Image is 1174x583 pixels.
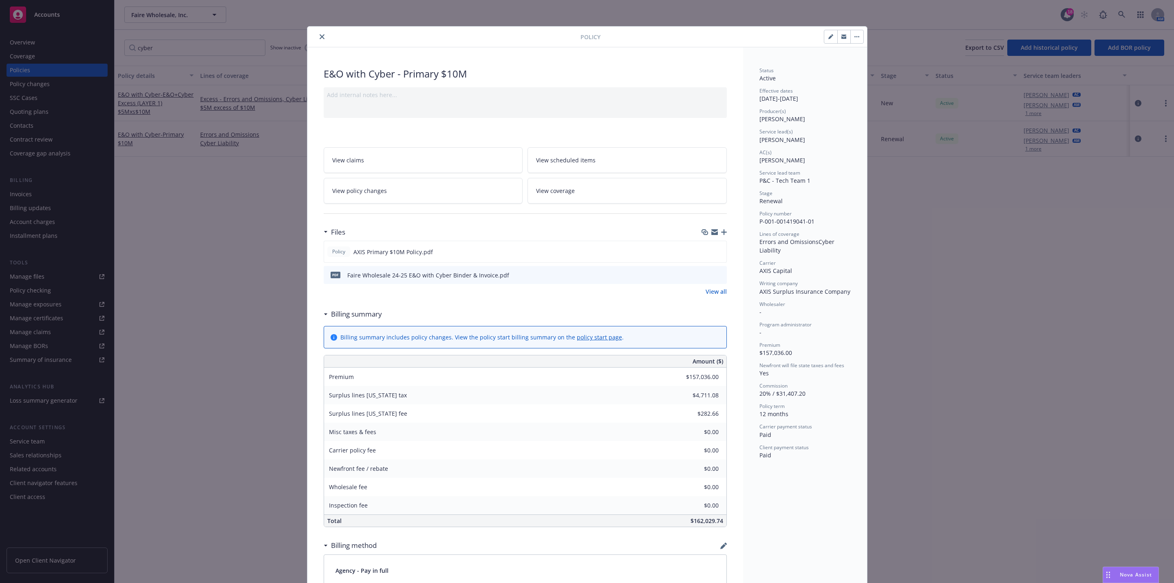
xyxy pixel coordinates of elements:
[759,149,772,156] span: AC(s)
[527,178,727,204] a: View coverage
[759,231,799,237] span: Lines of coverage
[759,259,776,266] span: Carrier
[759,67,774,74] span: Status
[759,308,761,316] span: -
[691,517,723,525] span: $162,029.74
[693,357,723,366] span: Amount ($)
[329,391,407,399] span: Surplus lines [US_STATE] tax
[759,87,793,94] span: Effective dates
[324,309,382,319] div: Billing summary
[324,540,377,551] div: Billing method
[580,33,600,41] span: Policy
[759,190,772,197] span: Stage
[759,423,812,430] span: Carrier payment status
[329,410,407,417] span: Surplus lines [US_STATE] fee
[353,248,433,256] span: AXIS Primary $10M Policy.pdf
[671,499,724,512] input: 0.00
[331,227,345,237] h3: Files
[527,147,727,173] a: View scheduled items
[331,248,347,255] span: Policy
[671,481,724,493] input: 0.00
[324,178,523,204] a: View policy changes
[759,382,788,389] span: Commission
[703,248,709,256] button: download file
[327,517,342,525] span: Total
[759,369,769,377] span: Yes
[759,341,780,348] span: Premium
[706,287,727,296] a: View all
[671,463,724,475] input: 0.00
[759,280,798,287] span: Writing company
[671,444,724,457] input: 0.00
[759,87,851,103] div: [DATE] - [DATE]
[329,501,368,509] span: Inspection fee
[759,431,771,439] span: Paid
[759,238,836,254] span: Cyber Liability
[759,197,783,205] span: Renewal
[759,301,785,308] span: Wholesaler
[329,373,354,381] span: Premium
[759,328,761,336] span: -
[759,169,800,176] span: Service lead team
[331,540,377,551] h3: Billing method
[759,217,814,225] span: P-001-001419041-01
[716,271,724,279] button: preview file
[324,67,727,81] div: E&O with Cyber - Primary $10M
[671,408,724,420] input: 0.00
[759,410,788,418] span: 12 months
[759,238,819,246] span: Errors and Omissions
[317,32,327,42] button: close
[671,426,724,438] input: 0.00
[340,333,624,341] div: Billing summary includes policy changes. View the policy start billing summary on the .
[759,451,771,459] span: Paid
[329,446,376,454] span: Carrier policy fee
[324,227,345,237] div: Files
[671,389,724,401] input: 0.00
[759,403,785,410] span: Policy term
[1120,571,1152,578] span: Nova Assist
[759,349,792,357] span: $157,036.00
[329,465,388,472] span: Newfront fee / rebate
[331,309,382,319] h3: Billing summary
[759,288,850,295] span: AXIS Surplus Insurance Company
[536,186,575,195] span: View coverage
[759,267,792,275] span: AXIS Capital
[759,156,805,164] span: [PERSON_NAME]
[759,362,844,369] span: Newfront will file state taxes and fees
[327,91,724,99] div: Add internal notes here...
[759,210,792,217] span: Policy number
[332,186,387,195] span: View policy changes
[347,271,509,279] div: Faire Wholesale 24-25 E&O with Cyber Binder & Invoice.pdf
[759,321,812,328] span: Program administrator
[671,371,724,383] input: 0.00
[329,483,367,491] span: Wholesale fee
[759,115,805,123] span: [PERSON_NAME]
[759,390,805,397] span: 20% / $31,407.20
[759,177,810,184] span: P&C - Tech Team 1
[1103,567,1159,583] button: Nova Assist
[577,333,622,341] a: policy start page
[716,248,723,256] button: preview file
[1103,567,1113,583] div: Drag to move
[324,147,523,173] a: View claims
[332,156,364,164] span: View claims
[759,444,809,451] span: Client payment status
[759,128,793,135] span: Service lead(s)
[329,428,376,436] span: Misc taxes & fees
[536,156,596,164] span: View scheduled items
[703,271,710,279] button: download file
[759,74,776,82] span: Active
[759,136,805,144] span: [PERSON_NAME]
[759,108,786,115] span: Producer(s)
[331,272,340,278] span: pdf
